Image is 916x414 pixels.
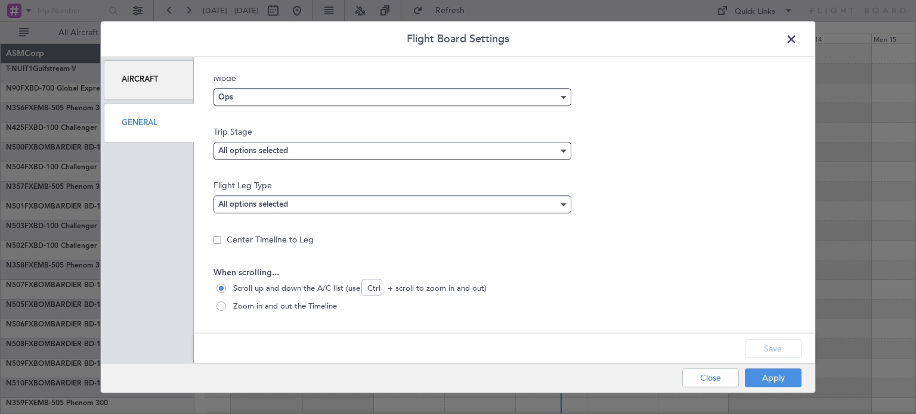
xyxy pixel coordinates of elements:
label: Center Timeline to Leg [227,234,314,246]
button: Apply [745,368,801,387]
span: Trip Stage [213,126,796,138]
mat-select-trigger: All options selected [218,201,288,208]
header: Flight Board Settings [101,21,815,57]
span: Ops [218,94,233,101]
label: Zoom in and out the Timeline [226,300,337,312]
span: When scrolling... [213,267,796,279]
div: Aircraft [104,60,194,100]
mat-select-trigger: All options selected [218,147,288,155]
label: Scroll up and down the A/C list (use Ctrl + scroll to zoom in and out) [226,282,487,294]
div: General [104,103,194,143]
span: Mode [213,72,796,85]
span: Flight Leg Type [213,179,796,192]
button: Close [682,368,739,387]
